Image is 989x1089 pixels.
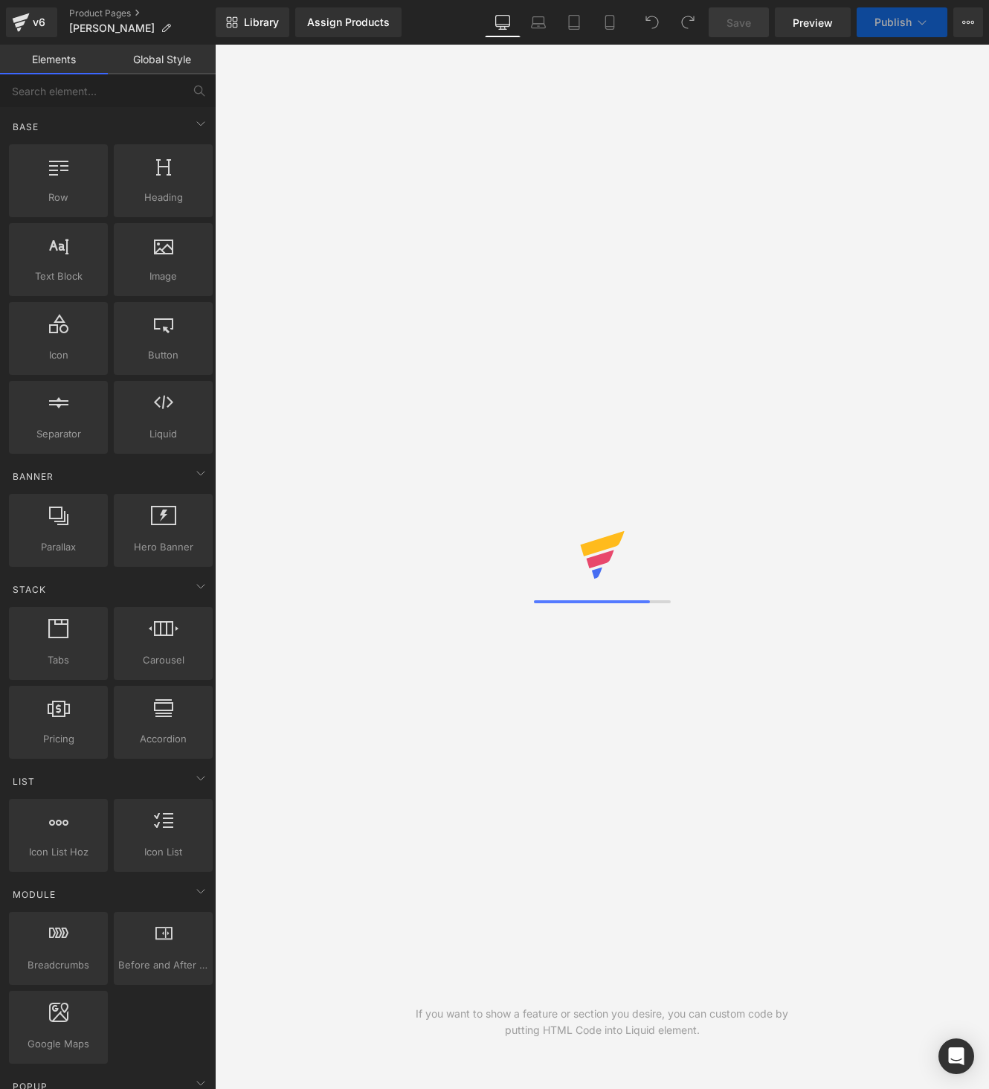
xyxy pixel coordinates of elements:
[592,7,628,37] a: Mobile
[673,7,703,37] button: Redo
[11,120,40,134] span: Base
[118,190,208,205] span: Heading
[11,887,57,902] span: Module
[30,13,48,32] div: v6
[13,539,103,555] span: Parallax
[118,652,208,668] span: Carousel
[485,7,521,37] a: Desktop
[216,7,289,37] a: New Library
[118,957,208,973] span: Before and After Images
[118,347,208,363] span: Button
[521,7,556,37] a: Laptop
[13,269,103,284] span: Text Block
[244,16,279,29] span: Library
[727,15,751,30] span: Save
[13,190,103,205] span: Row
[13,844,103,860] span: Icon List Hoz
[69,22,155,34] span: [PERSON_NAME]
[13,652,103,668] span: Tabs
[408,1006,796,1038] div: If you want to show a feature or section you desire, you can custom code by putting HTML Code int...
[6,7,57,37] a: v6
[108,45,216,74] a: Global Style
[793,15,833,30] span: Preview
[69,7,216,19] a: Product Pages
[11,774,36,788] span: List
[11,582,48,597] span: Stack
[775,7,851,37] a: Preview
[118,539,208,555] span: Hero Banner
[13,1036,103,1052] span: Google Maps
[13,731,103,747] span: Pricing
[953,7,983,37] button: More
[11,469,55,484] span: Banner
[857,7,947,37] button: Publish
[13,957,103,973] span: Breadcrumbs
[13,426,103,442] span: Separator
[556,7,592,37] a: Tablet
[13,347,103,363] span: Icon
[938,1038,974,1074] div: Open Intercom Messenger
[118,269,208,284] span: Image
[307,16,390,28] div: Assign Products
[118,844,208,860] span: Icon List
[118,731,208,747] span: Accordion
[637,7,667,37] button: Undo
[874,16,912,28] span: Publish
[118,426,208,442] span: Liquid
